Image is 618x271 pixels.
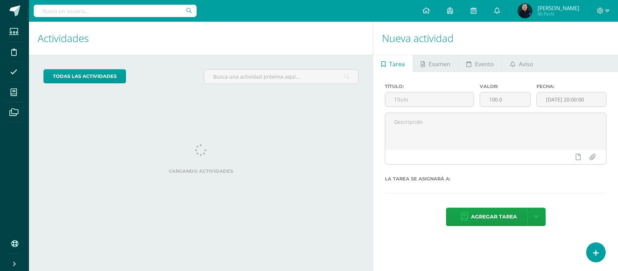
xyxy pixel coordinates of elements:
img: 025a7cf4a908f3c26f6a181e68158fd9.png [518,4,532,18]
label: Valor: [480,84,531,89]
span: Tarea [389,55,405,73]
a: Evento [459,55,502,72]
label: Cargando actividades [43,168,358,174]
span: Examen [429,55,450,73]
span: Agregar tarea [471,208,517,226]
span: [PERSON_NAME] [538,4,579,12]
a: Tarea [373,55,412,72]
h1: Nueva actividad [382,22,609,55]
a: Examen [413,55,458,72]
input: Busca un usuario... [34,5,197,17]
span: Aviso [519,55,533,73]
a: todas las Actividades [43,69,126,83]
label: La tarea se asignará a: [385,176,606,182]
span: Evento [475,55,494,73]
input: Título [385,92,473,107]
label: Fecha: [537,84,606,89]
label: Título: [385,84,474,89]
input: Busca una actividad próxima aquí... [204,70,358,84]
span: Mi Perfil [538,11,579,17]
a: Aviso [502,55,541,72]
input: Fecha de entrega [537,92,606,107]
h1: Actividades [38,22,364,55]
input: Puntos máximos [480,92,530,107]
